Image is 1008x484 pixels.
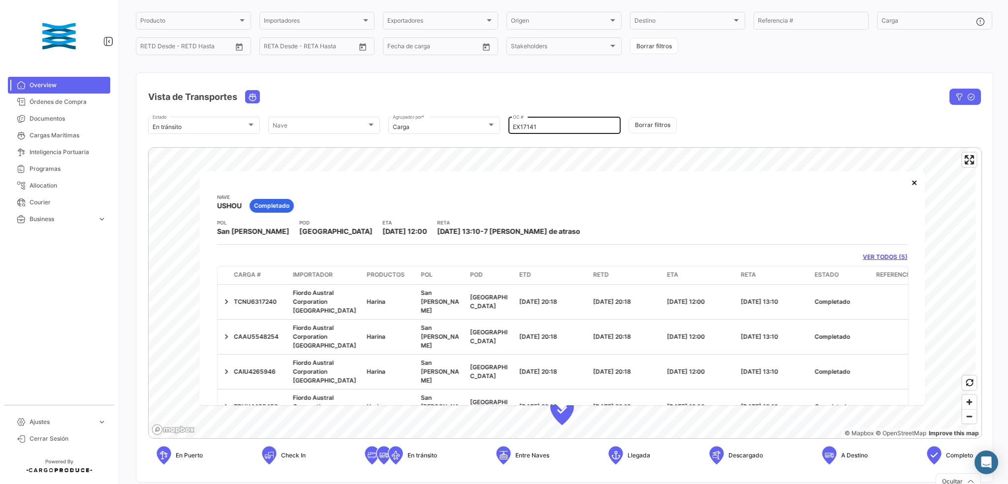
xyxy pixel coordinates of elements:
[437,219,580,226] app-card-info-title: RETA
[519,403,557,410] span: [DATE] 20:18
[470,270,483,279] span: POD
[246,91,259,103] button: Ocean
[254,201,289,210] span: Completado
[962,153,976,167] button: Enter fullscreen
[421,270,433,279] span: POL
[480,227,484,235] span: -
[293,289,356,314] span: Fiordo Austral Corporation [GEOGRAPHIC_DATA]
[872,266,934,284] datatable-header-cell: Referencia
[519,270,531,279] span: ETD
[519,368,557,375] span: [DATE] 20:18
[962,410,976,423] span: Zoom out
[408,451,437,460] span: En tránsito
[667,368,705,375] span: [DATE] 12:00
[412,44,456,51] input: Hasta
[234,297,285,306] div: TCNU6317240
[367,368,385,375] span: Harina
[299,226,373,236] span: [GEOGRAPHIC_DATA]
[862,253,907,261] a: VER TODOS (5)
[34,12,84,61] img: customer_38.png
[962,409,976,423] button: Zoom out
[152,424,195,435] a: Mapbox logo
[421,394,459,419] span: San [PERSON_NAME]
[470,363,507,380] span: [GEOGRAPHIC_DATA]
[30,181,106,190] span: Allocation
[273,124,367,130] span: Nave
[421,359,459,384] span: San [PERSON_NAME]
[8,144,110,161] a: Inteligencia Portuaria
[176,451,203,460] span: En Puerto
[281,451,306,460] span: Check In
[217,201,242,211] span: USHOU
[511,19,608,26] span: Origen
[8,77,110,94] a: Overview
[8,127,110,144] a: Cargas Marítimas
[387,19,485,26] span: Exportadores
[519,298,557,305] span: [DATE] 20:18
[387,44,405,51] input: Desde
[815,368,850,375] span: Completado
[667,403,705,410] span: [DATE] 12:00
[153,123,182,130] mat-select-trigger: En tránsito
[97,215,106,224] span: expand_more
[876,270,913,279] span: Referencia
[629,117,677,133] button: Borrar filtros
[382,219,427,226] app-card-info-title: ETA
[234,332,285,341] div: CAAU5548254
[741,333,778,340] span: [DATE] 13:10
[217,226,289,236] span: San [PERSON_NAME]
[975,451,998,474] div: Abrir Intercom Messenger
[741,368,778,375] span: [DATE] 13:10
[593,368,631,375] span: [DATE] 20:18
[140,44,158,51] input: Desde
[8,110,110,127] a: Documentos
[815,298,850,305] span: Completado
[728,451,763,460] span: Descargado
[217,193,242,201] app-card-info-title: Nave
[876,429,926,437] a: OpenStreetMap
[663,266,737,284] datatable-header-cell: ETA
[293,270,333,279] span: Importador
[962,395,976,409] button: Zoom in
[30,164,106,173] span: Programas
[815,270,839,279] span: Estado
[217,219,289,226] app-card-info-title: POL
[815,333,850,340] span: Completado
[293,394,356,419] span: Fiordo Austral Corporation [GEOGRAPHIC_DATA]
[367,298,385,305] span: Harina
[845,429,874,437] a: Mapbox
[593,270,609,279] span: RETD
[667,270,678,279] span: ETA
[466,266,515,284] datatable-header-cell: POD
[140,19,238,26] span: Producto
[97,418,106,426] span: expand_more
[421,289,459,314] span: San [PERSON_NAME]
[230,266,289,284] datatable-header-cell: Carga #
[8,194,110,211] a: Courier
[519,333,557,340] span: [DATE] 20:18
[363,266,417,284] datatable-header-cell: Productos
[479,39,494,54] button: Open calendar
[904,172,924,192] button: Close popup
[165,44,209,51] input: Hasta
[30,131,106,140] span: Cargas Marítimas
[589,266,663,284] datatable-header-cell: RETD
[484,227,580,235] span: 7 [PERSON_NAME] de atraso
[628,451,650,460] span: Llegada
[815,403,850,410] span: Completado
[264,44,282,51] input: Desde
[515,266,589,284] datatable-header-cell: ETD
[737,266,811,284] datatable-header-cell: RETA
[421,324,459,349] span: San [PERSON_NAME]
[8,161,110,177] a: Programas
[234,402,285,411] div: TRHU4495458
[946,451,973,460] span: Completo
[293,324,356,349] span: Fiordo Austral Corporation [GEOGRAPHIC_DATA]
[30,198,106,207] span: Courier
[293,359,356,384] span: Fiordo Austral Corporation [GEOGRAPHIC_DATA]
[264,19,361,26] span: Importadores
[8,177,110,194] a: Allocation
[630,38,678,54] button: Borrar filtros
[234,270,261,279] span: Carga #
[355,39,370,54] button: Open calendar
